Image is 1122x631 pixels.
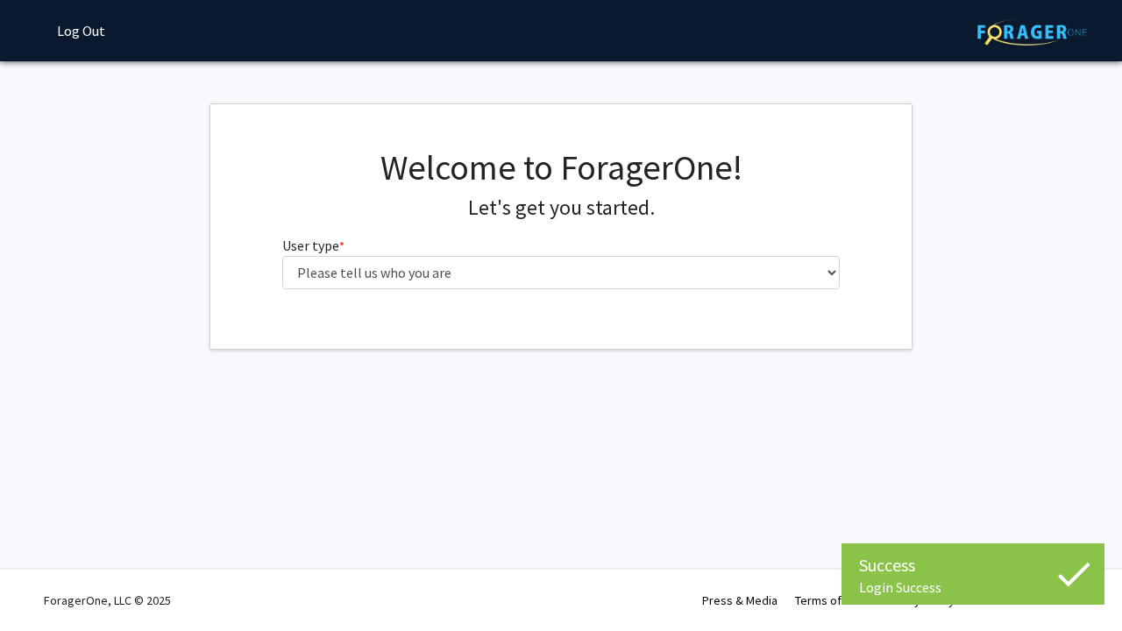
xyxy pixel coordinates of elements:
h1: Welcome to ForagerOne! [282,146,841,188]
label: User type [282,235,344,256]
div: Success [859,552,1087,578]
a: Press & Media [702,592,778,608]
img: ForagerOne Logo [977,18,1087,46]
div: Login Success [859,578,1087,596]
h4: Let's get you started. [282,195,841,221]
a: Terms of Use [795,592,864,608]
div: ForagerOne, LLC © 2025 [44,570,171,631]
